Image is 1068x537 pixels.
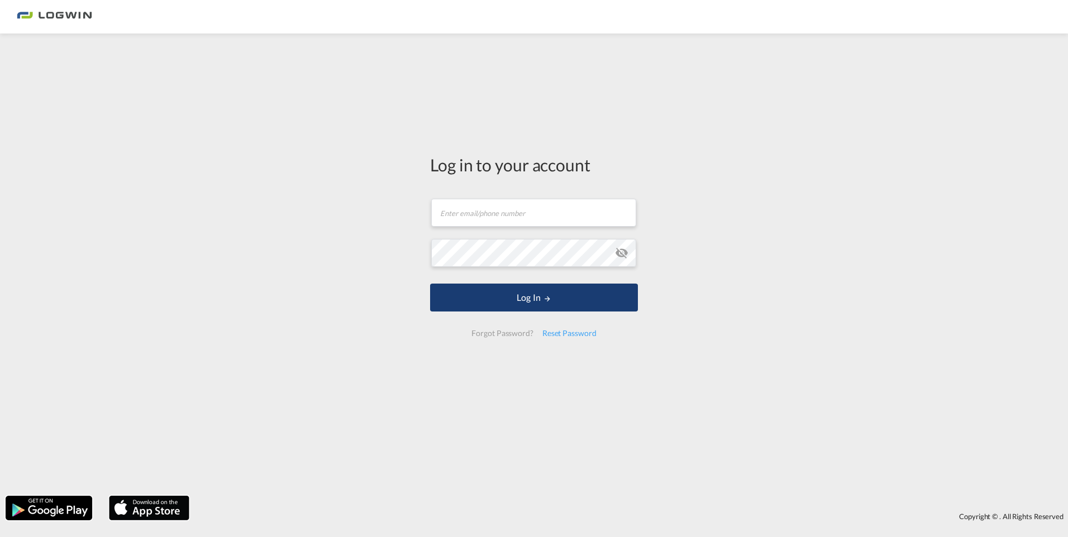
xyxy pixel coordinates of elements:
img: google.png [4,495,93,521]
img: apple.png [108,495,190,521]
button: LOGIN [430,284,638,311]
div: Reset Password [538,323,601,343]
img: bc73a0e0d8c111efacd525e4c8ad7d32.png [17,4,92,30]
div: Log in to your account [430,153,638,176]
div: Copyright © . All Rights Reserved [195,507,1068,526]
input: Enter email/phone number [431,199,636,227]
md-icon: icon-eye-off [615,246,628,260]
div: Forgot Password? [467,323,537,343]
